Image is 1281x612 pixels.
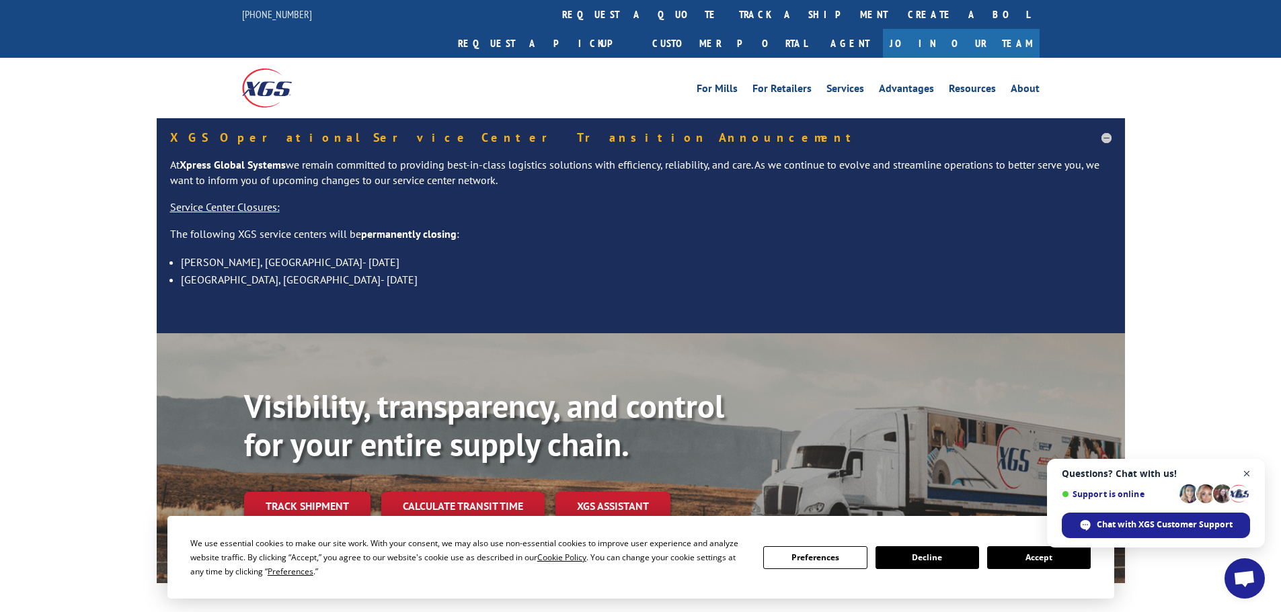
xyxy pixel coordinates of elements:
[876,546,979,569] button: Decline
[883,29,1040,58] a: Join Our Team
[381,492,545,521] a: Calculate transit time
[1011,83,1040,98] a: About
[1062,468,1250,479] span: Questions? Chat with us!
[1097,519,1233,531] span: Chat with XGS Customer Support
[826,83,864,98] a: Services
[181,253,1112,271] li: [PERSON_NAME], [GEOGRAPHIC_DATA]- [DATE]
[697,83,738,98] a: For Mills
[167,516,1114,599] div: Cookie Consent Prompt
[244,492,371,520] a: Track shipment
[448,29,642,58] a: Request a pickup
[244,385,724,466] b: Visibility, transparency, and control for your entire supply chain.
[242,7,312,21] a: [PHONE_NUMBER]
[170,200,280,214] u: Service Center Closures:
[987,546,1091,569] button: Accept
[752,83,812,98] a: For Retailers
[170,132,1112,144] h5: XGS Operational Service Center Transition Announcement
[361,227,457,241] strong: permanently closing
[642,29,817,58] a: Customer Portal
[180,158,286,171] strong: Xpress Global Systems
[1062,489,1175,499] span: Support is online
[537,552,586,563] span: Cookie Policy
[190,536,747,578] div: We use essential cookies to make our site work. With your consent, we may also use non-essential ...
[949,83,996,98] a: Resources
[763,546,867,569] button: Preferences
[170,157,1112,200] p: At we remain committed to providing best-in-class logistics solutions with efficiency, reliabilit...
[1062,513,1250,538] span: Chat with XGS Customer Support
[555,492,670,521] a: XGS ASSISTANT
[170,226,1112,253] p: The following XGS service centers will be :
[181,271,1112,288] li: [GEOGRAPHIC_DATA], [GEOGRAPHIC_DATA]- [DATE]
[817,29,883,58] a: Agent
[1225,558,1265,599] a: Open chat
[268,566,313,577] span: Preferences
[879,83,934,98] a: Advantages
